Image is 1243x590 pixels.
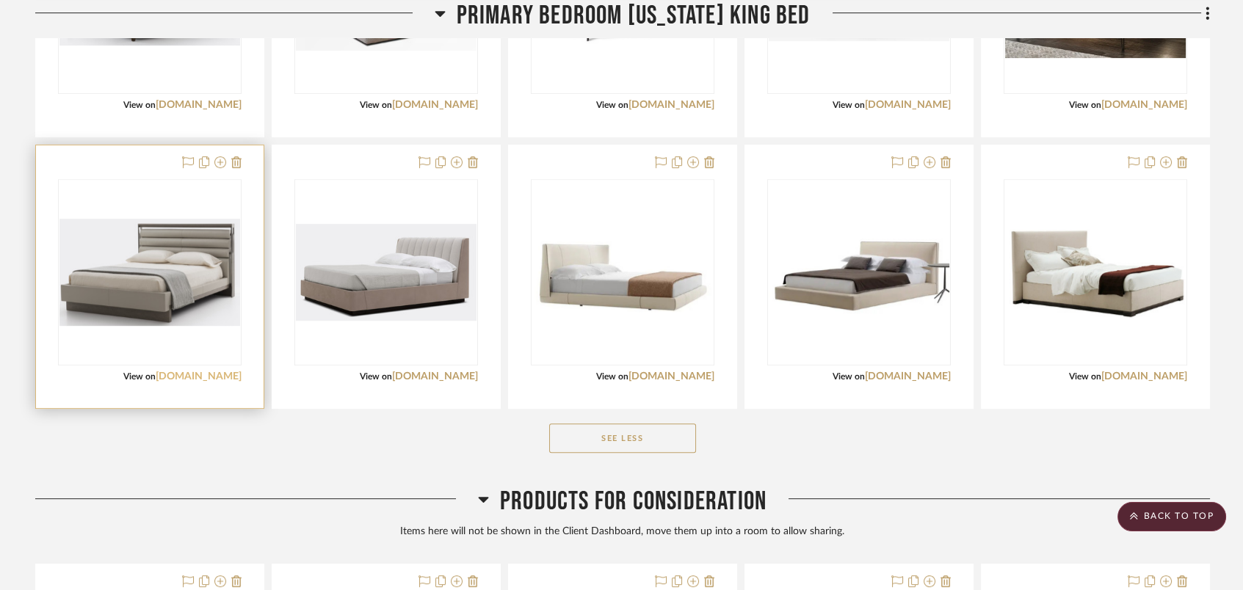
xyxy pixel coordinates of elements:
[1069,101,1101,109] span: View on
[59,180,241,365] div: 0
[1004,180,1186,365] div: 0
[833,372,865,381] span: View on
[35,524,1210,540] div: Items here will not be shown in the Client Dashboard, move them up into a room to allow sharing.
[596,101,628,109] span: View on
[1101,100,1187,110] a: [DOMAIN_NAME]
[1117,502,1226,531] scroll-to-top-button: BACK TO TOP
[123,372,156,381] span: View on
[833,101,865,109] span: View on
[156,371,242,382] a: [DOMAIN_NAME]
[1005,225,1186,319] img: MAXALTO BAUCI BED
[296,224,476,321] img: HOLLY HUNT ANGELIKA BED
[628,371,714,382] a: [DOMAIN_NAME]
[156,100,242,110] a: [DOMAIN_NAME]
[500,486,767,517] span: Products For Consideration
[628,100,714,110] a: [DOMAIN_NAME]
[865,371,951,382] a: [DOMAIN_NAME]
[865,100,951,110] a: [DOMAIN_NAME]
[549,423,696,453] button: See Less
[392,371,478,382] a: [DOMAIN_NAME]
[532,233,713,312] img: B & B ITALIA ALYS 10 BED
[1069,372,1101,381] span: View on
[360,101,392,109] span: View on
[768,180,950,365] div: 0
[392,100,478,110] a: [DOMAIN_NAME]
[59,219,240,327] img: HOLLY HUNT EON BED
[596,372,628,381] span: View on
[360,372,392,381] span: View on
[532,180,714,365] div: 0
[1101,371,1187,382] a: [DOMAIN_NAME]
[123,101,156,109] span: View on
[769,231,949,314] img: B & B ITALIA RICHARD BED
